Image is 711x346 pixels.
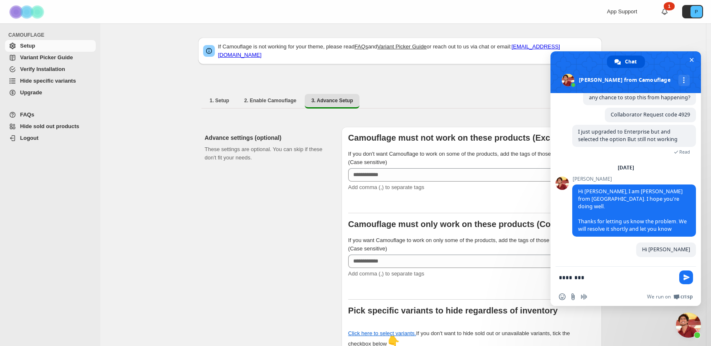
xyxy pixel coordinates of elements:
p: If Camouflage is not working for your theme, please read and or reach out to us via chat or email: [218,43,597,59]
span: I just upgraded to Enterprise but and selected the option But still not working [578,128,678,143]
a: Hide sold out products [5,121,96,132]
span: Add comma (,) to separate tags [348,184,424,190]
span: Send [679,270,693,284]
span: If you don't want Camouflage to work on some of the products, add the tags of those products here... [348,151,586,165]
a: Verify Installation [5,63,96,75]
span: We run on [647,293,671,300]
a: Click here to select variants. [348,330,416,336]
div: [DATE] [618,165,634,170]
a: Hide specific variants [5,75,96,87]
button: Avatar with initials P [682,5,703,18]
b: Camouflage must only work on these products (Conditions) [348,220,586,229]
span: Logout [20,135,38,141]
span: Add comma (,) to separate tags [348,270,424,277]
span: FAQs [20,111,34,118]
a: We run onCrisp [647,293,693,300]
span: Collaborator Request code 4929 [611,111,690,118]
div: Chat [607,56,645,68]
img: Camouflage [7,0,48,23]
p: These settings are optional. You can skip if these don't fit your needs. [205,145,328,162]
span: App Support [607,8,637,15]
span: Audio message [581,293,587,300]
span: 1. Setup [210,97,229,104]
b: Camouflage must not work on these products (Exceptions) [348,133,583,142]
textarea: Compose your message... [559,274,674,281]
span: Upgrade [20,89,42,96]
span: Close chat [687,56,696,64]
div: More channels [678,75,690,86]
div: 1 [664,2,675,10]
span: any chance to stop this from happening? [589,94,690,101]
span: Variant Picker Guide [20,54,73,61]
h2: Advance settings (optional) [205,134,328,142]
span: 3. Advance Setup [311,97,353,104]
span: CAMOUFLAGE [8,32,96,38]
text: P [695,9,698,14]
a: Variant Picker Guide [377,43,426,50]
a: Logout [5,132,96,144]
a: Setup [5,40,96,52]
span: Setup [20,43,35,49]
b: Pick specific variants to hide regardless of inventory [348,306,558,315]
span: 2. Enable Camouflage [244,97,296,104]
span: [PERSON_NAME] [572,176,696,182]
span: Hi [PERSON_NAME] [642,246,690,253]
span: Avatar with initials P [691,6,702,18]
a: FAQs [5,109,96,121]
div: Close chat [676,313,701,338]
a: Variant Picker Guide [5,52,96,63]
a: 1 [660,8,669,16]
span: Hide specific variants [20,78,76,84]
span: If you want Camouflage to work on only some of the products, add the tags of those products here ... [348,237,584,252]
span: Hi [PERSON_NAME], I am [PERSON_NAME] from [GEOGRAPHIC_DATA]. I hope you're doing well. Thanks for... [578,188,687,232]
span: Read [679,149,690,155]
a: FAQs [354,43,368,50]
span: Chat [625,56,637,68]
span: Hide sold out products [20,123,79,129]
span: Send a file [570,293,576,300]
span: Verify Installation [20,66,65,72]
a: Upgrade [5,87,96,98]
span: Crisp [680,293,693,300]
span: Insert an emoji [559,293,566,300]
